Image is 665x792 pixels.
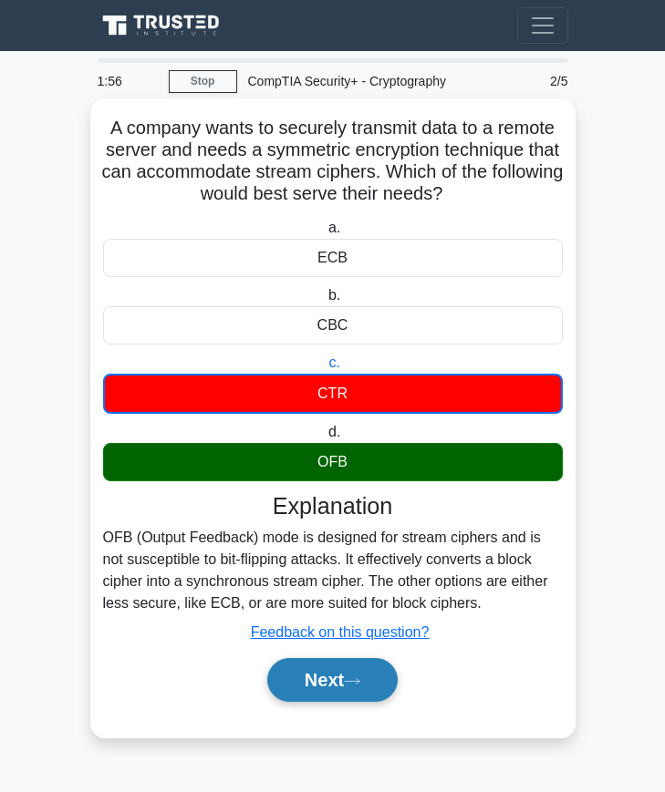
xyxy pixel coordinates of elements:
div: CTR [103,374,563,414]
a: Feedback on this question? [251,624,430,640]
div: OFB [103,443,563,481]
h3: Explanation [114,492,552,519]
div: ECB [103,239,563,277]
div: 2/5 [497,63,579,99]
h5: A company wants to securely transmit data to a remote server and needs a symmetric encryption tec... [101,117,565,206]
button: Next [267,658,398,702]
div: CBC [103,306,563,345]
div: 1:56 [87,63,169,99]
div: CompTIA Security+ - Cryptography [237,63,497,99]
span: a. [328,220,340,235]
span: c. [329,355,340,370]
a: Stop [169,70,237,93]
div: OFB (Output Feedback) mode is designed for stream ciphers and is not susceptible to bit-flipping ... [103,527,563,614]
span: d. [328,424,340,439]
button: Toggle navigation [517,7,568,44]
span: b. [328,287,340,303]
